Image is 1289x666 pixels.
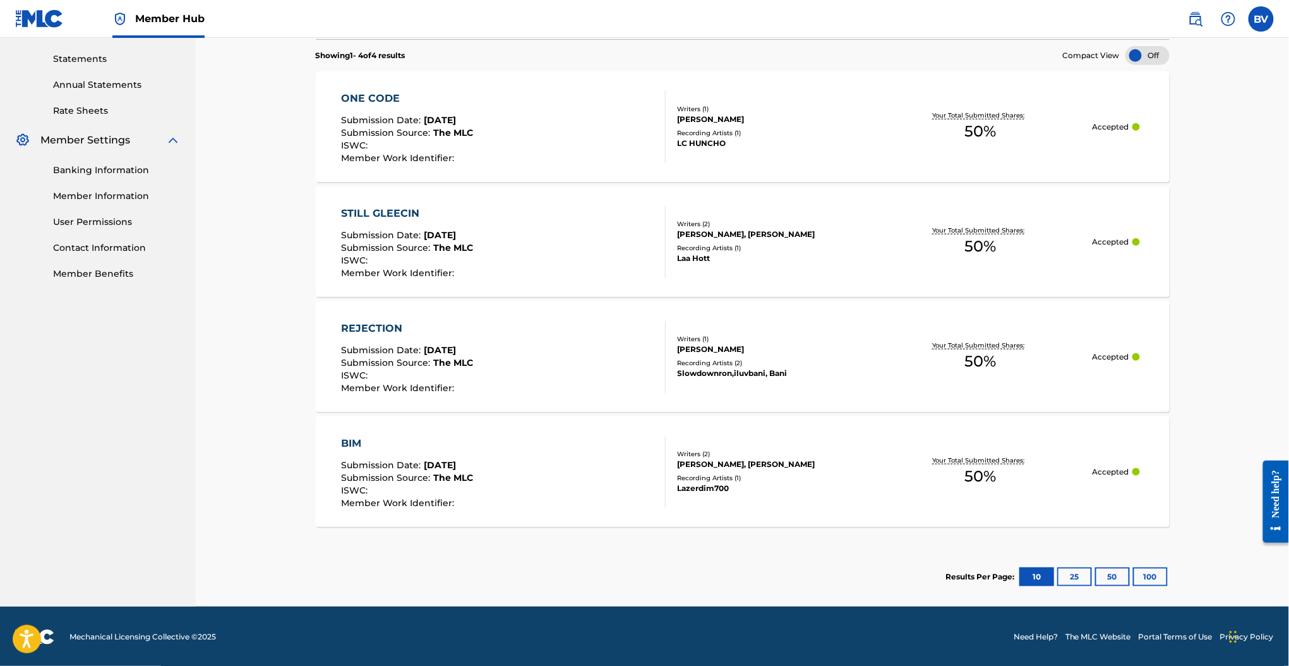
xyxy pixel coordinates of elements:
[1063,50,1120,61] span: Compact View
[678,334,868,344] div: Writers ( 1 )
[1226,605,1289,666] iframe: Chat Widget
[341,255,371,266] span: ISWC :
[1139,631,1213,643] a: Portal Terms of Use
[424,114,456,126] span: [DATE]
[341,357,433,368] span: Submission Source :
[341,459,424,471] span: Submission Date :
[964,120,996,143] span: 50 %
[433,242,473,253] span: The MLC
[678,104,868,114] div: Writers ( 1 )
[341,140,371,151] span: ISWC :
[341,472,433,483] span: Submission Source :
[53,215,181,229] a: User Permissions
[1221,11,1236,27] img: help
[424,459,456,471] span: [DATE]
[1014,631,1058,643] a: Need Help?
[678,253,868,264] div: Laa Hott
[135,11,205,26] span: Member Hub
[424,229,456,241] span: [DATE]
[53,52,181,66] a: Statements
[316,416,1170,527] a: BIMSubmission Date:[DATE]Submission Source:The MLCISWC:Member Work Identifier:Writers (2)[PERSON_...
[40,133,130,148] span: Member Settings
[964,350,996,373] span: 50 %
[1133,567,1168,586] button: 100
[1092,236,1129,248] p: Accepted
[316,186,1170,297] a: STILL GLEECINSubmission Date:[DATE]Submission Source:The MLCISWC:Member Work Identifier:Writers (...
[316,71,1170,182] a: ONE CODESubmission Date:[DATE]Submission Source:The MLCISWC:Member Work Identifier:Writers (1)[PE...
[15,9,64,28] img: MLC Logo
[341,436,473,451] div: BIM
[1220,631,1274,643] a: Privacy Policy
[1019,567,1054,586] button: 10
[53,241,181,255] a: Contact Information
[678,473,868,483] div: Recording Artists ( 1 )
[933,111,1028,120] p: Your Total Submitted Shares:
[678,344,868,355] div: [PERSON_NAME]
[165,133,181,148] img: expand
[316,301,1170,412] a: REJECTIONSubmission Date:[DATE]Submission Source:The MLCISWC:Member Work Identifier:Writers (1)[P...
[341,267,457,279] span: Member Work Identifier :
[933,456,1028,465] p: Your Total Submitted Shares:
[964,465,996,488] span: 50 %
[341,321,473,336] div: REJECTION
[433,472,473,483] span: The MLC
[341,485,371,496] span: ISWC :
[433,127,473,138] span: The MLC
[341,344,424,356] span: Submission Date :
[678,138,868,149] div: LC HUNCHO
[1216,6,1241,32] div: Help
[1065,631,1131,643] a: The MLC Website
[1095,567,1130,586] button: 50
[678,243,868,253] div: Recording Artists ( 1 )
[341,242,433,253] span: Submission Source :
[112,11,128,27] img: Top Rightsholder
[1057,567,1092,586] button: 25
[53,104,181,118] a: Rate Sheets
[1254,451,1289,553] iframe: Resource Center
[341,382,457,394] span: Member Work Identifier :
[678,368,868,379] div: Slowdownron,iluvbani, Bani
[316,50,405,61] p: Showing 1 - 4 of 4 results
[678,114,868,125] div: [PERSON_NAME]
[1092,466,1129,478] p: Accepted
[341,206,473,221] div: STILL GLEECIN
[678,229,868,240] div: [PERSON_NAME], [PERSON_NAME]
[341,229,424,241] span: Submission Date :
[53,164,181,177] a: Banking Information
[69,631,216,643] span: Mechanical Licensing Collective © 2025
[341,127,433,138] span: Submission Source :
[341,152,457,164] span: Member Work Identifier :
[1183,6,1208,32] a: Public Search
[1188,11,1203,27] img: search
[678,358,868,368] div: Recording Artists ( 2 )
[53,190,181,203] a: Member Information
[1249,6,1274,32] div: User Menu
[341,497,457,509] span: Member Work Identifier :
[1092,351,1129,363] p: Accepted
[678,128,868,138] div: Recording Artists ( 1 )
[933,226,1028,235] p: Your Total Submitted Shares:
[433,357,473,368] span: The MLC
[341,114,424,126] span: Submission Date :
[341,91,473,106] div: ONE CODE
[341,370,371,381] span: ISWC :
[678,483,868,494] div: Lazerdim700
[1230,618,1237,656] div: Drag
[15,629,54,645] img: logo
[678,219,868,229] div: Writers ( 2 )
[53,78,181,92] a: Annual Statements
[1092,121,1129,133] p: Accepted
[946,571,1018,583] p: Results Per Page:
[933,341,1028,350] p: Your Total Submitted Shares:
[53,267,181,281] a: Member Benefits
[424,344,456,356] span: [DATE]
[15,133,30,148] img: Member Settings
[964,235,996,258] span: 50 %
[678,449,868,459] div: Writers ( 2 )
[678,459,868,470] div: [PERSON_NAME], [PERSON_NAME]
